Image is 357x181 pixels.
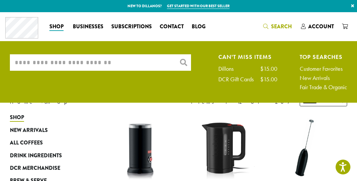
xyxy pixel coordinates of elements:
a: Shop [45,21,69,32]
span: Contact [160,23,184,31]
span: Shop [49,23,64,31]
h4: Top Searches [300,54,347,59]
span: Blog [192,23,206,31]
div: DCR Gift Cards [218,76,260,82]
a: Shop [10,111,79,124]
span: All Coffees [10,139,43,147]
a: New Arrivals [300,75,347,81]
a: All Coffees [10,137,79,149]
h4: Can't Miss Items [218,54,277,59]
a: Drink Ingredients [10,149,79,162]
img: DP3955.01.png [190,115,256,181]
span: Search [271,23,292,30]
span: New Arrivals [10,126,48,135]
a: DCR Merchandise [10,162,79,174]
span: Shop [10,114,24,122]
span: Businesses [73,23,103,31]
span: Account [308,23,334,30]
img: DP3927.01-002.png [273,115,339,181]
span: DCR Merchandise [10,164,60,172]
div: Dillons [218,66,240,72]
a: Customer Favorites [300,66,347,72]
a: Get started with our best seller [167,3,230,9]
span: Drink Ingredients [10,152,62,160]
div: $15.00 [260,76,277,82]
img: DP3954.01-002.png [107,115,174,181]
a: New Arrivals [10,124,79,137]
a: Fair Trade & Organic [300,84,347,90]
span: Subscriptions [111,23,152,31]
a: Search [259,21,297,32]
div: $15.00 [260,66,277,72]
